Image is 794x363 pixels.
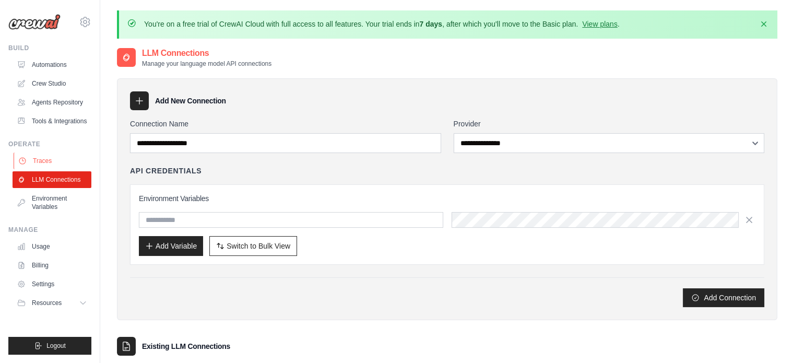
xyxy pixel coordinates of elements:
a: Traces [14,153,92,169]
p: You're on a free trial of CrewAI Cloud with full access to all features. Your trial ends in , aft... [144,19,620,29]
button: Logout [8,337,91,355]
div: Build [8,44,91,52]
span: Switch to Bulk View [227,241,290,251]
strong: 7 days [419,20,442,28]
a: Settings [13,276,91,292]
a: Environment Variables [13,190,91,215]
a: Automations [13,56,91,73]
h4: API Credentials [130,166,202,176]
p: Manage your language model API connections [142,60,271,68]
label: Provider [454,119,765,129]
button: Add Connection [683,288,764,307]
div: Operate [8,140,91,148]
button: Add Variable [139,236,203,256]
a: View plans [582,20,617,28]
a: LLM Connections [13,171,91,188]
button: Switch to Bulk View [209,236,297,256]
h2: LLM Connections [142,47,271,60]
a: Crew Studio [13,75,91,92]
label: Connection Name [130,119,441,129]
span: Resources [32,299,62,307]
a: Agents Repository [13,94,91,111]
h3: Existing LLM Connections [142,341,230,352]
a: Usage [13,238,91,255]
div: Manage [8,226,91,234]
button: Resources [13,295,91,311]
img: Logo [8,14,61,30]
a: Billing [13,257,91,274]
h3: Add New Connection [155,96,226,106]
span: Logout [46,342,66,350]
h3: Environment Variables [139,193,755,204]
a: Tools & Integrations [13,113,91,130]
